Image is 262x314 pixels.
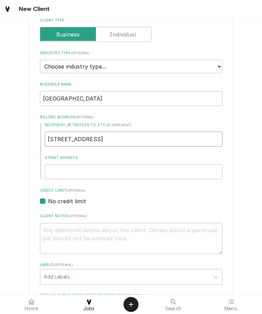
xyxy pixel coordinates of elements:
[106,123,131,127] span: ( if different )
[45,155,222,161] label: Street Address
[60,296,117,313] a: Jobs
[68,214,87,218] span: ( optional )
[75,115,94,119] span: ( optional )
[45,155,222,179] div: Street Address
[40,18,222,42] div: Client Type
[67,189,86,192] span: (optional)
[202,296,259,313] a: Menu
[40,18,222,23] label: Client Type
[130,294,149,297] span: (optional)
[40,262,222,284] div: Labels
[40,115,222,120] label: Billing Address
[40,213,222,254] div: Client Notes
[40,188,222,205] div: Credit Limit
[40,50,222,56] label: Industry Type
[71,51,90,55] span: ( optional )
[40,293,222,298] label: Default Client Estimate Expiration Terms
[45,122,222,147] div: Recipient, Attention To, etc.
[40,188,222,193] label: Credit Limit
[25,306,38,311] span: Home
[40,115,222,179] div: Billing Address
[54,263,73,267] span: ( optional )
[40,293,222,310] div: Default Client Estimate Expiration Terms
[40,262,222,268] label: Labels
[83,306,95,311] span: Jobs
[123,297,139,312] button: Create Object
[224,306,237,311] span: Menu
[3,296,60,313] a: Home
[40,50,222,73] div: Industry Type
[48,197,86,205] label: No credit limit
[40,213,222,219] label: Client Notes
[40,82,222,106] div: Business Name
[45,122,222,128] label: Recipient, Attention To, etc.
[165,306,181,311] span: Search
[1,3,14,15] a: Go to Jobs
[17,4,50,14] span: New Client
[145,296,202,313] a: Search
[40,82,222,87] label: Business Name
